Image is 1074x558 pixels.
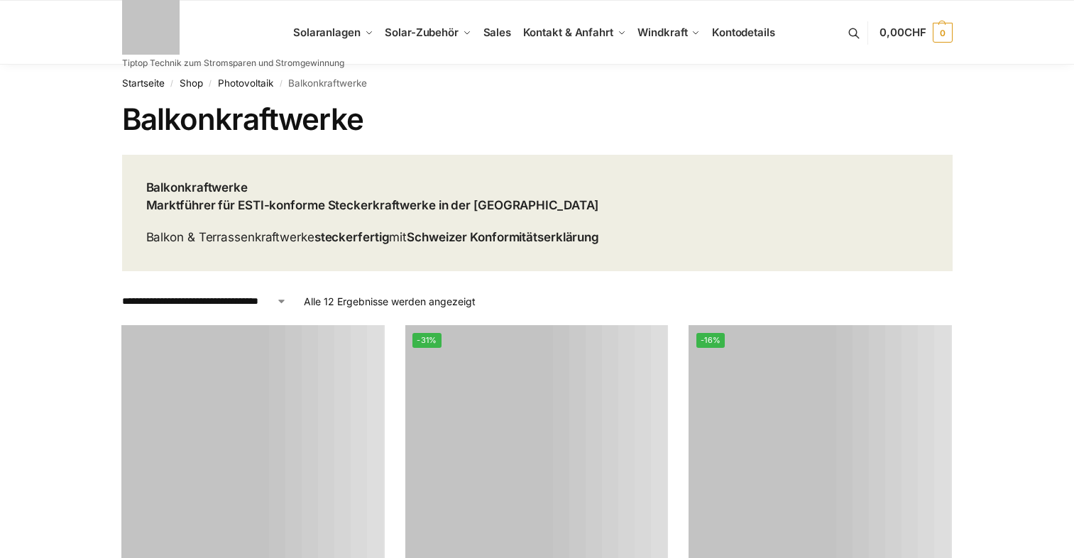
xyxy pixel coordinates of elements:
select: Shop-Reihenfolge [122,294,287,309]
a: Photovoltaik [218,77,273,89]
a: Shop [180,77,203,89]
a: 0,00CHF 0 [880,11,952,54]
a: Startseite [122,77,165,89]
p: Alle 12 Ergebnisse werden angezeigt [304,294,476,309]
span: CHF [904,26,926,39]
span: / [165,78,180,89]
span: Kontakt & Anfahrt [523,26,613,39]
span: / [203,78,218,89]
span: 0,00 [880,26,926,39]
a: Kontakt & Anfahrt [517,1,632,65]
span: Windkraft [637,26,687,39]
span: Solaranlagen [293,26,361,39]
span: Sales [483,26,512,39]
p: Tiptop Technik zum Stromsparen und Stromgewinnung [122,59,344,67]
span: Kontodetails [712,26,775,39]
strong: steckerfertig [314,230,390,244]
a: Kontodetails [706,1,781,65]
a: Solar-Zubehör [379,1,477,65]
h1: Balkonkraftwerke [122,102,953,137]
a: Windkraft [632,1,706,65]
span: / [273,78,288,89]
strong: Schweizer Konformitätserklärung [407,230,599,244]
nav: Breadcrumb [122,65,953,102]
a: Sales [477,1,517,65]
p: Balkon & Terrassenkraftwerke mit [146,229,600,247]
strong: Marktführer für ESTI-konforme Steckerkraftwerke in der [GEOGRAPHIC_DATA] [146,198,599,212]
strong: Balkonkraftwerke [146,180,248,195]
span: Solar-Zubehör [385,26,459,39]
span: 0 [933,23,953,43]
